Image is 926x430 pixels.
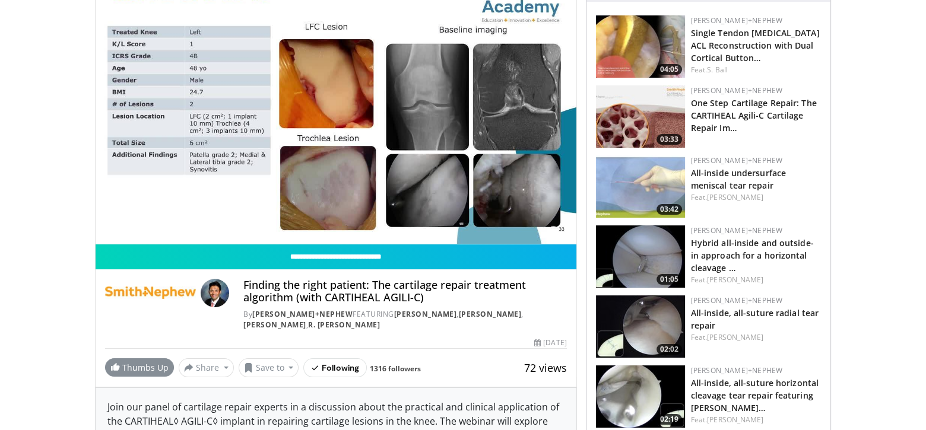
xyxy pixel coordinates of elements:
div: Feat. [691,275,821,285]
a: R. [PERSON_NAME] [308,320,380,330]
a: Thumbs Up [105,358,174,377]
a: [PERSON_NAME] [394,309,457,319]
a: 01:05 [596,225,685,288]
h4: Finding the right patient: The cartilage repair treatment algorithm (with CARTIHEAL AGILI-C) [243,279,566,304]
div: Feat. [691,192,821,203]
img: 47fc3831-2644-4472-a478-590317fb5c48.150x105_q85_crop-smart_upscale.jpg [596,15,685,78]
a: [PERSON_NAME]+Nephew [691,295,782,305]
a: All-inside, all-suture radial tear repair [691,307,819,331]
a: All-inside undersurface meniscal tear repair [691,167,786,191]
a: [PERSON_NAME]+Nephew [691,15,782,26]
a: 02:02 [596,295,685,358]
a: Hybrid all-inside and outside-in approach for a horizontal cleavage … [691,237,814,273]
span: 03:33 [657,134,682,145]
div: [DATE] [534,337,566,348]
img: Avatar [201,279,229,307]
a: All-inside, all-suture horizontal cleavage tear repair featuring [PERSON_NAME]… [691,377,819,413]
img: 0d5ae7a0-0009-4902-af95-81e215730076.150x105_q85_crop-smart_upscale.jpg [596,295,685,358]
button: Following [303,358,367,377]
div: Feat. [691,415,821,425]
img: 781f413f-8da4-4df1-9ef9-bed9c2d6503b.150x105_q85_crop-smart_upscale.jpg [596,85,685,148]
a: [PERSON_NAME] [707,415,763,425]
a: 03:42 [596,155,685,218]
span: 01:05 [657,274,682,285]
a: S. Ball [707,65,728,75]
span: 02:19 [657,414,682,425]
a: 03:33 [596,85,685,148]
img: 02c34c8e-0ce7-40b9-85e3-cdd59c0970f9.150x105_q85_crop-smart_upscale.jpg [596,155,685,218]
a: 1316 followers [370,364,421,374]
div: By FEATURING , , , [243,309,566,330]
img: Smith+Nephew [105,279,196,307]
a: [PERSON_NAME] [243,320,306,330]
a: 02:19 [596,365,685,428]
a: [PERSON_NAME] [707,332,763,342]
a: [PERSON_NAME]+Nephew [691,225,782,235]
span: 03:42 [657,204,682,215]
a: [PERSON_NAME] [707,275,763,285]
a: [PERSON_NAME]+Nephew [691,85,782,95]
a: [PERSON_NAME] [707,192,763,202]
a: [PERSON_NAME]+Nephew [691,155,782,165]
a: [PERSON_NAME]+Nephew [252,309,353,319]
img: 173c071b-399e-4fbc-8156-5fdd8d6e2d0e.150x105_q85_crop-smart_upscale.jpg [596,365,685,428]
img: 364c13b8-bf65-400b-a941-5a4a9c158216.150x105_q85_crop-smart_upscale.jpg [596,225,685,288]
span: 04:05 [657,64,682,75]
a: One Step Cartilage Repair: The CARTIHEAL Agili-C Cartilage Repair Im… [691,97,817,133]
span: 72 views [524,361,567,375]
button: Share [179,358,234,377]
div: Feat. [691,65,821,75]
a: 04:05 [596,15,685,78]
button: Save to [239,358,299,377]
div: Feat. [691,332,821,343]
a: Single Tendon [MEDICAL_DATA] ACL Reconstruction with Dual Cortical Button… [691,27,820,63]
span: 02:02 [657,344,682,355]
a: [PERSON_NAME] [459,309,522,319]
a: [PERSON_NAME]+Nephew [691,365,782,375]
